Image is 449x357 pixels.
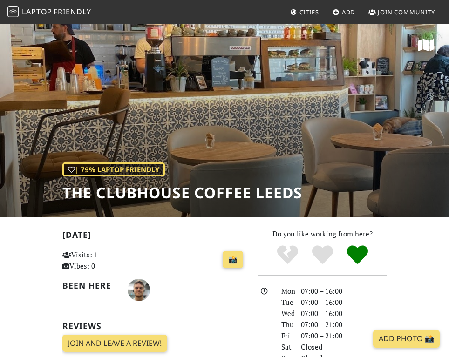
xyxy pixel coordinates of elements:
[295,296,392,308] div: 07:00 – 16:00
[54,7,91,17] span: Friendly
[378,8,435,16] span: Join Community
[329,4,359,20] a: Add
[299,8,319,16] span: Cities
[286,4,323,20] a: Cities
[295,330,392,341] div: 07:00 – 21:00
[62,230,247,243] h2: [DATE]
[276,341,295,352] div: Sat
[365,4,439,20] a: Join Community
[295,341,392,352] div: Closed
[276,319,295,330] div: Thu
[223,251,243,269] a: 📸
[258,228,387,239] p: Do you like working from here?
[128,279,150,301] img: 4685-ross.jpg
[295,308,392,319] div: 07:00 – 16:00
[305,244,340,265] div: Yes
[7,6,19,17] img: LaptopFriendly
[373,330,440,348] a: Add Photo 📸
[62,335,167,352] a: Join and leave a review!
[340,244,375,265] div: Definitely!
[22,7,52,17] span: Laptop
[295,319,392,330] div: 07:00 – 21:00
[62,249,116,271] p: Visits: 1 Vibes: 0
[295,285,392,296] div: 07:00 – 16:00
[342,8,355,16] span: Add
[276,285,295,296] div: Mon
[276,308,295,319] div: Wed
[276,296,295,308] div: Tue
[62,184,302,202] h1: The Clubhouse Coffee Leeds
[128,284,150,293] span: Ross Morey
[7,4,91,20] a: LaptopFriendly LaptopFriendly
[62,281,116,290] h2: Been here
[270,244,305,265] div: No
[276,330,295,341] div: Fri
[62,321,247,331] h2: Reviews
[62,162,165,176] div: | 79% Laptop Friendly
